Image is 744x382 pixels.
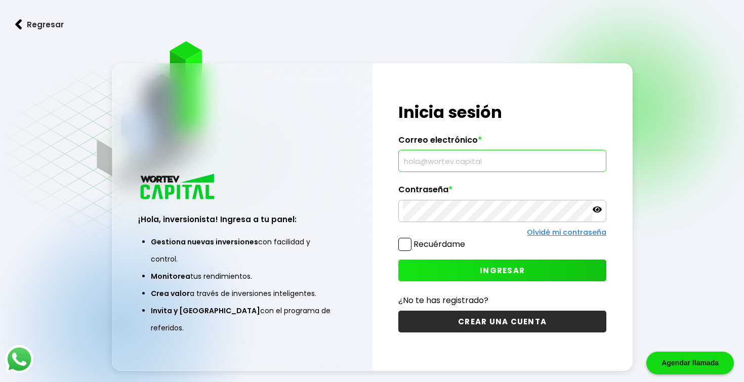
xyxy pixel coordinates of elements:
[646,352,734,374] div: Agendar llamada
[480,265,525,276] span: INGRESAR
[151,268,334,285] li: tus rendimientos.
[151,233,334,268] li: con facilidad y control.
[414,238,465,250] label: Recuérdame
[398,294,606,332] a: ¿No te has registrado?CREAR UNA CUENTA
[398,135,606,150] label: Correo electrónico
[151,271,190,281] span: Monitorea
[151,306,260,316] span: Invita y [GEOGRAPHIC_DATA]
[398,311,606,332] button: CREAR UNA CUENTA
[403,150,602,172] input: hola@wortev.capital
[15,19,22,30] img: flecha izquierda
[5,345,33,373] img: logos_whatsapp-icon.242b2217.svg
[151,237,258,247] span: Gestiona nuevas inversiones
[398,185,606,200] label: Contraseña
[398,260,606,281] button: INGRESAR
[151,302,334,336] li: con el programa de referidos.
[138,214,346,225] h3: ¡Hola, inversionista! Ingresa a tu panel:
[151,288,190,299] span: Crea valor
[151,285,334,302] li: a través de inversiones inteligentes.
[138,173,218,202] img: logo_wortev_capital
[527,227,606,237] a: Olvidé mi contraseña
[398,100,606,124] h1: Inicia sesión
[398,294,606,307] p: ¿No te has registrado?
